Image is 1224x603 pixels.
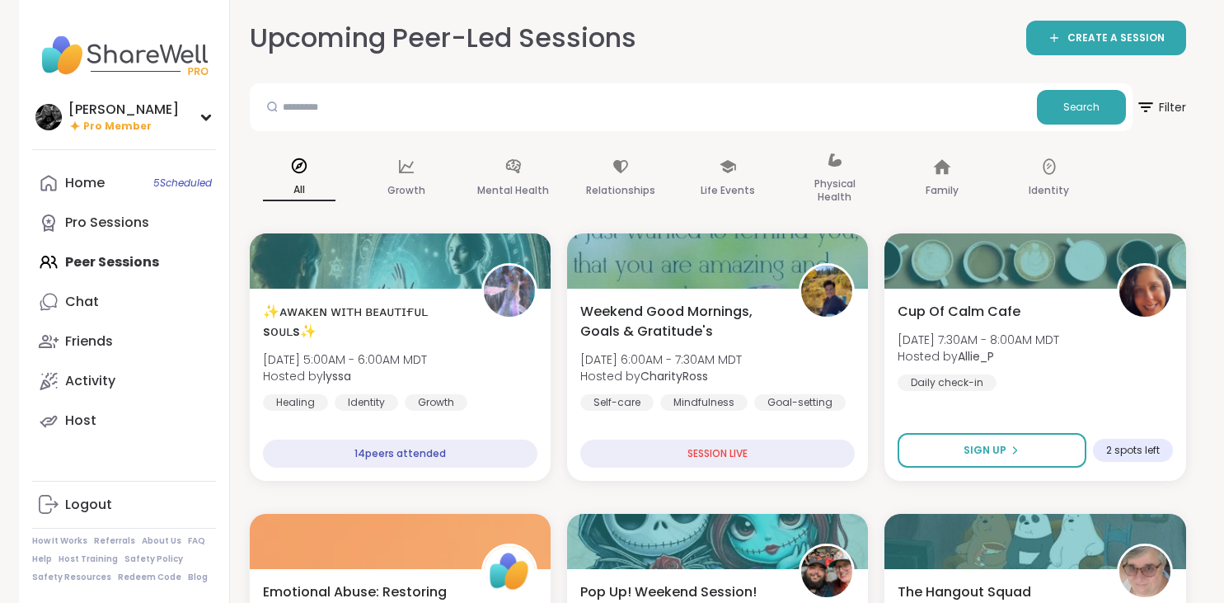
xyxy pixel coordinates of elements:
div: Friends [65,332,113,351]
a: Logout [32,485,216,525]
span: Search [1063,100,1100,115]
p: Mental Health [477,181,549,200]
div: Daily check-in [898,375,997,391]
p: Relationships [586,181,655,200]
span: Hosted by [263,368,427,384]
div: Chat [65,293,99,311]
b: Allie_P [958,348,994,365]
span: 2 spots left [1106,444,1160,457]
a: Host [32,401,216,440]
span: Weekend Good Mornings, Goals & Gratitude's [580,302,781,342]
p: Life Events [701,181,755,200]
p: Identity [1029,181,1069,200]
div: Activity [65,372,115,390]
div: Healing [263,394,328,411]
div: Growth [405,394,467,411]
div: [PERSON_NAME] [68,101,179,119]
button: Sign Up [898,433,1086,468]
span: ✨ᴀᴡᴀᴋᴇɴ ᴡɪᴛʜ ʙᴇᴀᴜᴛɪғᴜʟ sᴏᴜʟs✨ [263,302,463,342]
span: Filter [1136,87,1186,127]
img: Alan_N [35,104,62,130]
span: [DATE] 7:30AM - 8:00AM MDT [898,332,1059,348]
a: Friends [32,322,216,361]
p: Physical Health [799,174,871,207]
a: Safety Policy [124,554,183,565]
span: [DATE] 6:00AM - 7:30AM MDT [580,351,742,368]
img: ShareWell [484,546,535,597]
span: [DATE] 5:00AM - 6:00AM MDT [263,351,427,368]
a: About Us [142,535,181,547]
div: Goal-setting [754,394,846,411]
span: Hosted by [898,348,1059,365]
img: Susan [1119,546,1170,597]
div: Mindfulness [660,394,748,411]
div: Identity [335,394,398,411]
img: Dom_F [801,546,852,597]
b: CharityRoss [640,368,708,384]
button: Search [1037,90,1126,125]
span: CREATE A SESSION [1067,31,1165,45]
b: lyssa [323,368,351,384]
span: Sign Up [964,443,1006,458]
div: Self-care [580,394,654,411]
img: ShareWell Nav Logo [32,26,216,84]
a: Referrals [94,535,135,547]
div: Logout [65,496,112,514]
a: Safety Resources [32,572,111,583]
img: CharityRoss [801,266,852,317]
span: Cup Of Calm Cafe [898,302,1020,322]
p: Family [926,181,959,200]
a: Chat [32,282,216,322]
button: Filter [1136,83,1186,131]
span: Pop Up! Weekend Session! [580,582,757,602]
a: Redeem Code [118,572,181,583]
p: Growth [387,181,425,200]
span: Pro Member [83,120,152,134]
a: Help [32,554,52,565]
a: How It Works [32,535,87,547]
span: The Hangout Squad [898,582,1031,602]
p: All [263,180,335,201]
a: Activity [32,361,216,401]
a: CREATE A SESSION [1026,21,1186,55]
span: 5 Scheduled [153,177,212,190]
a: Home5Scheduled [32,163,216,203]
a: Pro Sessions [32,203,216,243]
h2: Upcoming Peer-Led Sessions [250,20,636,57]
a: Blog [188,572,208,583]
div: Host [65,412,96,430]
div: 14 peers attended [263,440,537,468]
div: Home [65,174,105,192]
div: Pro Sessions [65,214,149,232]
a: FAQ [188,535,205,547]
img: lyssa [484,266,535,317]
a: Host Training [59,554,118,565]
span: Hosted by [580,368,742,384]
img: Allie_P [1119,266,1170,317]
div: SESSION LIVE [580,440,855,468]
